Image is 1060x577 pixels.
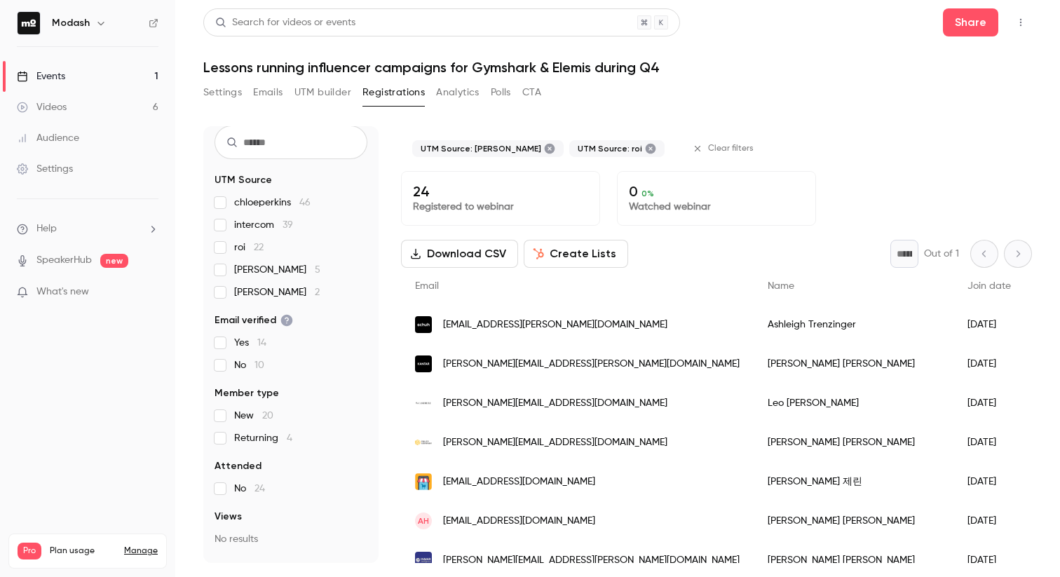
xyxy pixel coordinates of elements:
a: SpeakerHub [36,253,92,268]
img: getpolite.com [415,440,432,446]
img: cms-lab.co.kr [415,473,432,490]
a: Manage [124,545,158,557]
span: 2 [315,287,320,297]
button: Clear filters [687,137,762,160]
span: intercom [234,218,293,232]
img: kantar.com [415,355,432,372]
span: [EMAIL_ADDRESS][PERSON_NAME][DOMAIN_NAME] [443,318,667,332]
button: Share [943,8,998,36]
span: [EMAIL_ADDRESS][DOMAIN_NAME] [443,475,595,489]
span: 24 [254,484,265,494]
span: 39 [283,220,293,230]
div: [PERSON_NAME] [PERSON_NAME] [754,344,953,383]
p: No results [215,532,367,546]
span: [PERSON_NAME][EMAIL_ADDRESS][PERSON_NAME][DOMAIN_NAME] [443,553,740,568]
button: Download CSV [401,240,518,268]
span: [PERSON_NAME][EMAIL_ADDRESS][DOMAIN_NAME] [443,435,667,450]
div: [PERSON_NAME] [PERSON_NAME] [754,501,953,541]
span: chloeperkins [234,196,311,210]
button: Registrations [362,81,425,104]
span: Help [36,222,57,236]
span: Plan usage [50,545,116,557]
div: Settings [17,162,73,176]
span: Email verified [215,313,293,327]
h6: Modash [52,16,90,30]
li: help-dropdown-opener [17,222,158,236]
img: inmar.com [415,552,432,569]
img: wcashmereshop.com [415,402,432,405]
span: new [100,254,128,268]
span: 22 [254,243,264,252]
h1: Lessons running influencer campaigns for Gymshark & Elemis during Q4 [203,59,1032,76]
span: Returning [234,431,292,445]
button: Settings [203,81,242,104]
button: Emails [253,81,283,104]
span: No [234,482,265,496]
button: Polls [491,81,511,104]
div: Audience [17,131,79,145]
span: 4 [287,433,292,443]
div: [DATE] [953,305,1025,344]
span: UTM Source: roi [578,143,642,154]
span: [PERSON_NAME][EMAIL_ADDRESS][DOMAIN_NAME] [443,396,667,411]
span: UTM Source: [PERSON_NAME] [421,143,541,154]
p: Watched webinar [629,200,804,214]
span: No [234,358,264,372]
span: 5 [315,265,320,275]
p: Registered to webinar [413,200,588,214]
button: Remove "roi" from selected "UTM Source" filter [645,143,656,154]
div: Events [17,69,65,83]
span: Name [768,281,794,291]
span: [PERSON_NAME] [234,285,320,299]
span: Clear filters [708,143,754,154]
span: Referrer [215,560,254,574]
div: [PERSON_NAME] [PERSON_NAME] [754,423,953,462]
p: 24 [413,183,588,200]
span: Views [215,510,242,524]
button: CTA [522,81,541,104]
div: [PERSON_NAME] 제린 [754,462,953,501]
p: 0 [629,183,804,200]
div: Search for videos or events [215,15,355,30]
img: Modash [18,12,40,34]
span: Attended [215,459,261,473]
span: New [234,409,273,423]
span: 10 [254,360,264,370]
span: Member type [215,386,279,400]
div: Videos [17,100,67,114]
span: roi [234,240,264,254]
div: [DATE] [953,344,1025,383]
span: 0 % [641,189,654,198]
div: [DATE] [953,462,1025,501]
span: Join date [967,281,1011,291]
button: UTM builder [294,81,351,104]
img: schuh.co.uk [415,316,432,333]
span: [PERSON_NAME][EMAIL_ADDRESS][PERSON_NAME][DOMAIN_NAME] [443,357,740,372]
span: Yes [234,336,266,350]
span: 14 [257,338,266,348]
div: Leo [PERSON_NAME] [754,383,953,423]
button: Create Lists [524,240,628,268]
div: [DATE] [953,383,1025,423]
span: [EMAIL_ADDRESS][DOMAIN_NAME] [443,514,595,529]
button: Remove "rebecca shipton" from selected "UTM Source" filter [544,143,555,154]
span: 46 [299,198,311,208]
span: What's new [36,285,89,299]
span: AH [418,515,429,527]
span: [PERSON_NAME] [234,263,320,277]
div: [DATE] [953,423,1025,462]
div: [DATE] [953,501,1025,541]
span: Pro [18,543,41,559]
div: Ashleigh Trenzinger [754,305,953,344]
span: Email [415,281,439,291]
p: Out of 1 [924,247,959,261]
span: UTM Source [215,173,272,187]
span: 20 [262,411,273,421]
button: Analytics [436,81,480,104]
